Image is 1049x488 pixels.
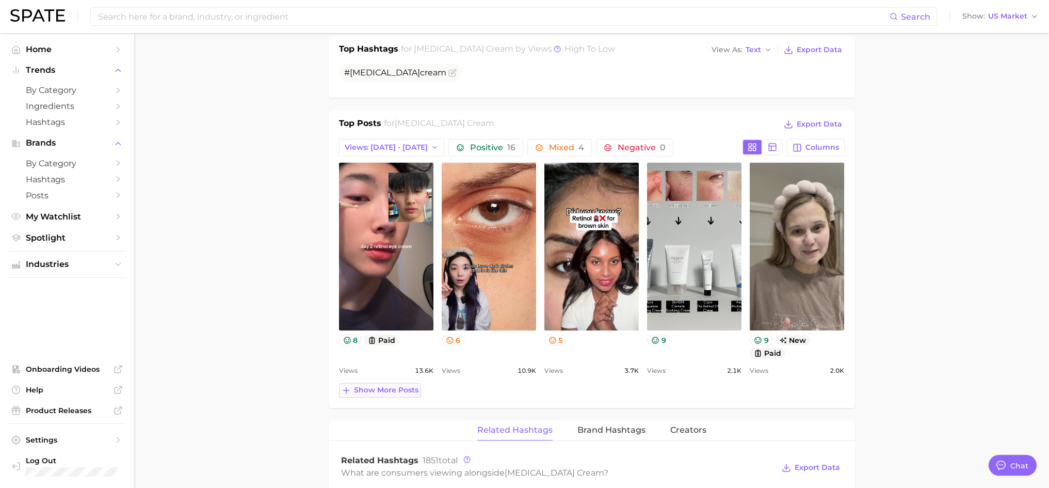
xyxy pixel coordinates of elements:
span: Views [750,365,768,377]
span: Trends [26,66,108,75]
span: 2.0k [830,365,844,377]
span: Related Hashtags [477,426,553,435]
button: 5 [544,335,567,345]
a: Posts [8,187,126,203]
span: Brands [26,138,108,148]
h2: for [384,117,494,133]
input: Search here for a brand, industry, or ingredient [97,8,890,25]
a: Settings [8,432,126,448]
span: Views [544,365,563,377]
span: Industries [26,260,108,269]
span: [MEDICAL_DATA] cream [414,44,513,54]
a: Help [8,382,126,398]
a: Spotlight [8,230,126,246]
span: Search [901,12,930,22]
span: 3.7k [624,365,639,377]
span: by Category [26,85,108,95]
span: Views [647,365,666,377]
span: 4 [578,143,584,152]
span: Onboarding Videos [26,365,108,374]
span: 16 [507,143,515,152]
span: Hashtags [26,175,108,184]
button: Trends [8,62,126,78]
button: 9 [750,335,773,345]
a: Hashtags [8,114,126,130]
span: Spotlight [26,233,108,243]
span: 10.9k [518,365,536,377]
span: Show more posts [354,386,418,395]
button: Show more posts [339,383,421,398]
span: Creators [670,426,706,435]
button: Brands [8,135,126,151]
button: 9 [647,335,670,345]
span: [MEDICAL_DATA] cream [395,118,494,128]
span: Views: [DATE] - [DATE] [345,143,428,152]
span: 13.6k [415,365,433,377]
span: Show [962,13,985,19]
span: Export Data [797,45,842,54]
span: by Category [26,159,108,168]
h1: Top Posts [339,117,381,133]
button: Flag as miscategorized or irrelevant [448,69,457,77]
span: Negative [618,144,666,152]
span: # [344,68,446,77]
span: US Market [988,13,1027,19]
button: 6 [442,335,465,345]
span: Home [26,44,108,54]
a: by Category [8,82,126,98]
span: Brand Hashtags [577,426,645,435]
div: What are consumers viewing alongside ? [341,466,774,480]
a: Ingredients [8,98,126,114]
button: 8 [339,335,362,345]
h2: for by Views [401,43,615,57]
button: Export Data [779,461,842,475]
span: View As [712,47,743,53]
span: total [423,455,458,465]
span: Product Releases [26,406,108,415]
button: Columns [787,139,844,156]
button: View AsText [709,43,775,57]
span: Ingredients [26,101,108,111]
span: Related Hashtags [341,455,418,465]
button: ShowUS Market [960,10,1041,23]
a: My Watchlist [8,209,126,225]
span: Columns [805,143,839,152]
span: 0 [660,143,666,152]
span: Hashtags [26,117,108,127]
span: Export Data [795,463,840,472]
span: Export Data [797,120,842,129]
button: Industries [8,257,126,272]
a: Hashtags [8,171,126,187]
span: 1851 [423,455,439,465]
a: Onboarding Videos [8,361,126,377]
span: My Watchlist [26,212,108,222]
a: by Category [8,155,126,171]
span: Views [442,365,460,377]
button: Views: [DATE] - [DATE] [339,139,445,156]
span: Log Out [26,456,118,465]
span: Settings [26,435,108,445]
span: cream [420,68,446,77]
span: 2.1k [727,365,741,377]
button: Export Data [781,43,844,57]
span: high to low [564,44,615,54]
span: Positive [470,144,515,152]
span: Text [746,47,761,53]
h1: Top Hashtags [339,43,398,57]
span: Views [339,365,358,377]
button: paid [364,335,399,345]
button: paid [750,348,785,358]
img: SPATE [10,9,65,22]
span: new [775,335,811,345]
a: Log out. Currently logged in with e-mail farnell.ar@pg.com. [8,453,126,480]
span: Posts [26,191,108,200]
span: Help [26,385,108,395]
a: Product Releases [8,403,126,418]
span: [MEDICAL_DATA] cream [505,468,604,478]
span: [MEDICAL_DATA] [350,68,420,77]
button: Export Data [781,117,844,132]
span: Mixed [549,144,584,152]
a: Home [8,41,126,57]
